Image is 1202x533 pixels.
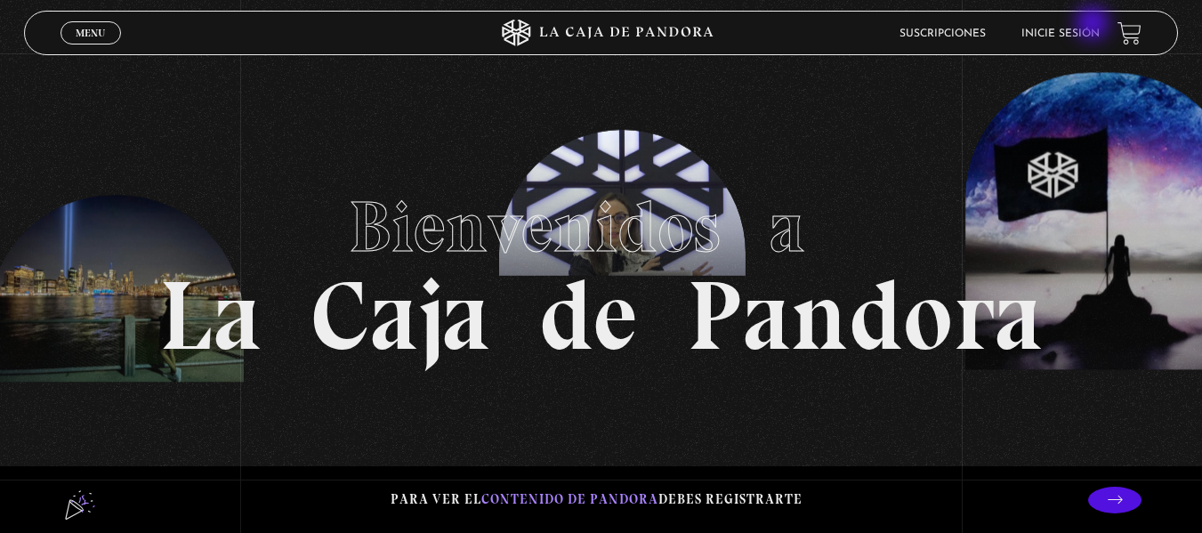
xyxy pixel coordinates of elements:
a: View your shopping cart [1117,20,1141,44]
h1: La Caja de Pandora [159,169,1043,365]
a: Inicie sesión [1021,28,1100,39]
span: Menu [76,28,105,38]
p: Para ver el debes registrarte [391,488,803,512]
a: Suscripciones [899,28,986,39]
span: Bienvenidos a [349,184,854,270]
span: contenido de Pandora [481,491,658,507]
span: Cerrar [69,43,111,55]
